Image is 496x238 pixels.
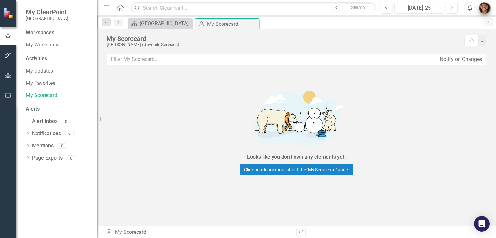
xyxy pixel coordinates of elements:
img: Maria Rodriguez [479,2,491,14]
div: [DATE]-25 [397,4,442,12]
div: Activities [26,55,90,63]
input: Filter My Scorecard... [107,54,425,65]
input: Search ClearPoint... [131,2,376,14]
a: Alert Inbox [32,118,57,125]
button: Search [342,3,374,12]
a: Page Exports [32,154,63,162]
div: My Scorecard [207,20,258,28]
button: [DATE]-25 [394,2,444,14]
small: [GEOGRAPHIC_DATA] [26,16,68,21]
a: My Updates [26,67,90,75]
div: [GEOGRAPHIC_DATA] [140,19,191,27]
div: [PERSON_NAME] (Juvenile Services) [107,42,458,47]
a: My Scorecard [26,92,90,99]
div: 0 [57,143,67,149]
span: My ClearPoint [26,8,68,16]
div: Alerts [26,105,90,113]
div: 0 [66,155,76,161]
div: 0 [64,131,75,136]
div: My Scorecard [107,35,458,42]
a: My Favorites [26,80,90,87]
img: ClearPoint Strategy [3,7,15,19]
a: [GEOGRAPHIC_DATA] [129,19,191,27]
a: Notifications [32,130,61,137]
span: Search [351,5,365,10]
a: Mentions [32,142,54,150]
div: 0 [61,119,71,124]
div: My Scorecard [106,229,292,236]
a: My Workspace [26,41,90,49]
div: Workspaces [26,29,54,36]
div: Looks like you don't own any elements yet. [247,154,346,161]
img: Getting started [200,84,393,152]
div: Open Intercom Messenger [474,216,490,232]
a: Click here learn more about the "My Scorecard" page. [240,164,353,175]
div: Notify on Changes [440,56,482,63]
